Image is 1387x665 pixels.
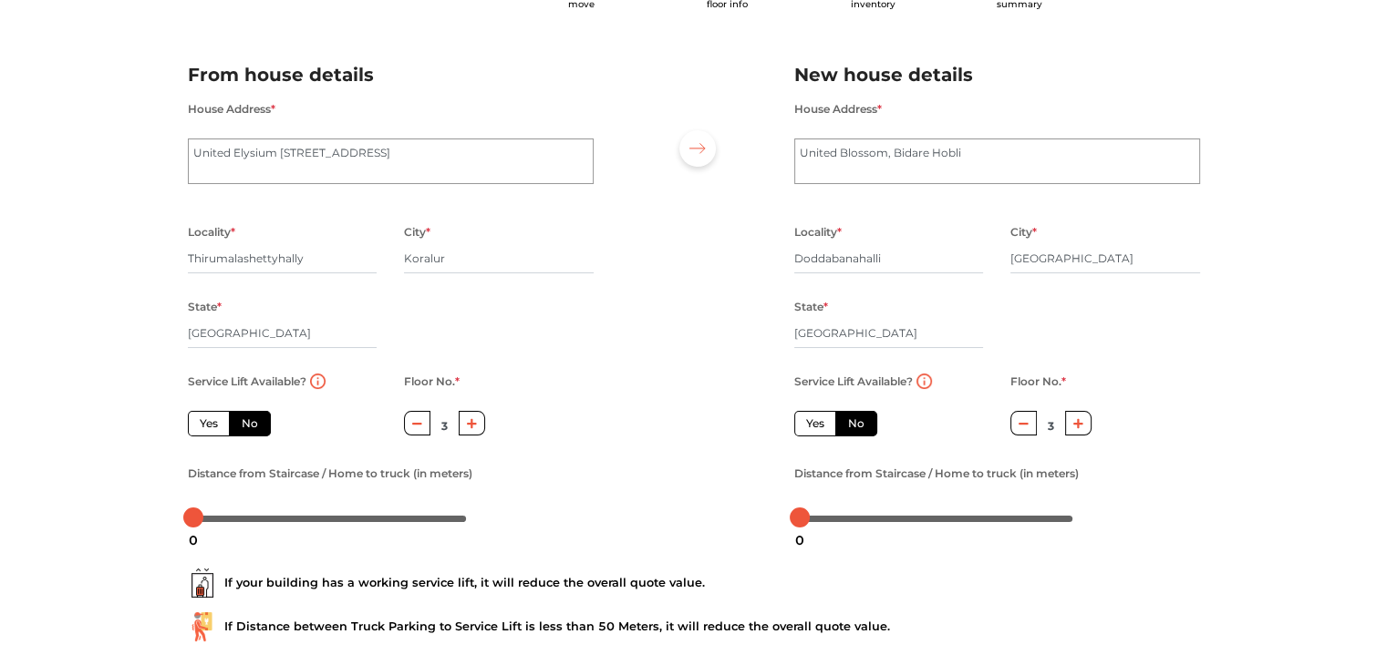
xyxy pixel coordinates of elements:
label: Floor No. [1010,370,1066,394]
h2: From house details [188,60,594,90]
label: House Address [794,97,882,121]
label: House Address [188,97,275,121]
label: City [404,220,430,244]
textarea: United Elysium [STREET_ADDRESS] [188,138,594,184]
label: Service Lift Available? [794,370,913,394]
label: City [1010,220,1037,244]
label: Floor No. [404,370,460,394]
div: If your building has a working service lift, it will reduce the overall quote value. [188,568,1200,598]
label: Yes [188,411,230,436]
label: Service Lift Available? [188,370,306,394]
img: ... [188,612,217,641]
div: 0 [788,525,812,556]
label: No [229,411,271,436]
label: Yes [794,411,836,436]
label: State [794,295,828,319]
label: Distance from Staircase / Home to truck (in meters) [188,462,472,486]
label: Distance from Staircase / Home to truck (in meters) [794,462,1079,486]
div: If Distance between Truck Parking to Service Lift is less than 50 Meters, it will reduce the over... [188,612,1200,641]
div: 0 [181,525,205,556]
h2: New house details [794,60,1200,90]
textarea: United Blossom, Bidare Hobli [794,138,1200,184]
label: Locality [188,220,235,244]
label: No [835,411,877,436]
img: ... [188,568,217,598]
label: Locality [794,220,842,244]
label: State [188,295,222,319]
